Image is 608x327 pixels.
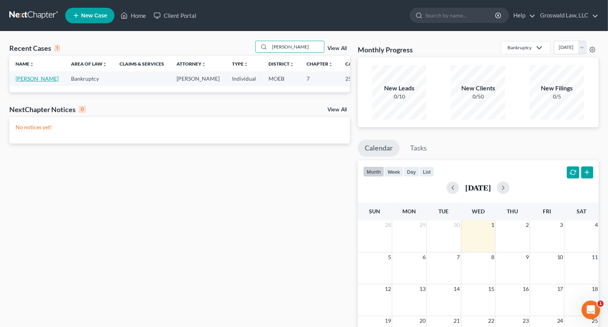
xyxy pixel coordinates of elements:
span: 28 [384,220,392,230]
span: 3 [559,220,564,230]
span: New Case [81,13,107,19]
div: NextChapter Notices [9,105,86,114]
div: Recent Cases [9,43,60,53]
a: Tasks [403,140,434,157]
a: Client Portal [150,9,200,22]
div: New Clients [451,84,505,93]
span: 5 [387,253,392,262]
td: [PERSON_NAME] [170,71,226,86]
span: 24 [556,316,564,325]
span: 4 [594,220,599,230]
a: View All [327,107,347,112]
h2: [DATE] [465,183,491,192]
a: View All [327,46,347,51]
input: Search by name... [270,41,324,52]
span: 17 [556,284,564,294]
i: unfold_more [328,62,333,67]
span: Sat [577,208,586,215]
span: 21 [453,316,461,325]
i: unfold_more [244,62,248,67]
a: Calendar [358,140,400,157]
td: Bankruptcy [65,71,113,86]
a: Typeunfold_more [232,61,248,67]
span: 12 [384,284,392,294]
span: 13 [419,284,426,294]
span: Fri [543,208,551,215]
a: Help [509,9,535,22]
div: 1 [54,45,60,52]
span: 29 [419,220,426,230]
a: Attorneyunfold_more [177,61,206,67]
span: 20 [419,316,426,325]
button: list [419,166,434,177]
i: unfold_more [29,62,34,67]
td: MOEB [262,71,300,86]
div: New Filings [530,84,584,93]
div: New Leads [372,84,426,93]
span: 23 [522,316,530,325]
p: No notices yet! [16,123,344,131]
a: Groswald Law, LLC [536,9,598,22]
span: 16 [522,284,530,294]
td: 25-42732 [339,71,376,86]
span: 1 [490,220,495,230]
h3: Monthly Progress [358,45,413,54]
a: Case Nounfold_more [345,61,370,67]
i: unfold_more [289,62,294,67]
span: 10 [556,253,564,262]
a: Chapterunfold_more [307,61,333,67]
span: Sun [369,208,381,215]
div: Bankruptcy [508,44,532,51]
a: Area of Lawunfold_more [71,61,107,67]
a: [PERSON_NAME] [16,75,59,82]
td: Individual [226,71,262,86]
div: 0/10 [372,93,426,100]
span: 25 [591,316,599,325]
span: 30 [453,220,461,230]
a: Nameunfold_more [16,61,34,67]
input: Search by name... [425,8,496,22]
span: 15 [487,284,495,294]
div: 0 [79,106,86,113]
span: 1 [598,301,604,307]
span: 9 [525,253,530,262]
button: week [384,166,404,177]
span: 7 [456,253,461,262]
a: Districtunfold_more [268,61,294,67]
span: Tue [439,208,449,215]
span: 19 [384,316,392,325]
span: 11 [591,253,599,262]
a: Home [117,9,150,22]
button: day [404,166,419,177]
span: 18 [591,284,599,294]
button: month [363,166,384,177]
iframe: Intercom live chat [582,301,600,319]
td: 7 [300,71,339,86]
i: unfold_more [201,62,206,67]
span: 6 [422,253,426,262]
i: unfold_more [102,62,107,67]
th: Claims & Services [113,56,170,71]
span: 22 [487,316,495,325]
span: Mon [402,208,416,215]
div: 0/5 [530,93,584,100]
span: 8 [490,253,495,262]
span: 14 [453,284,461,294]
div: 0/50 [451,93,505,100]
span: Thu [507,208,518,215]
span: 2 [525,220,530,230]
span: Wed [472,208,485,215]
